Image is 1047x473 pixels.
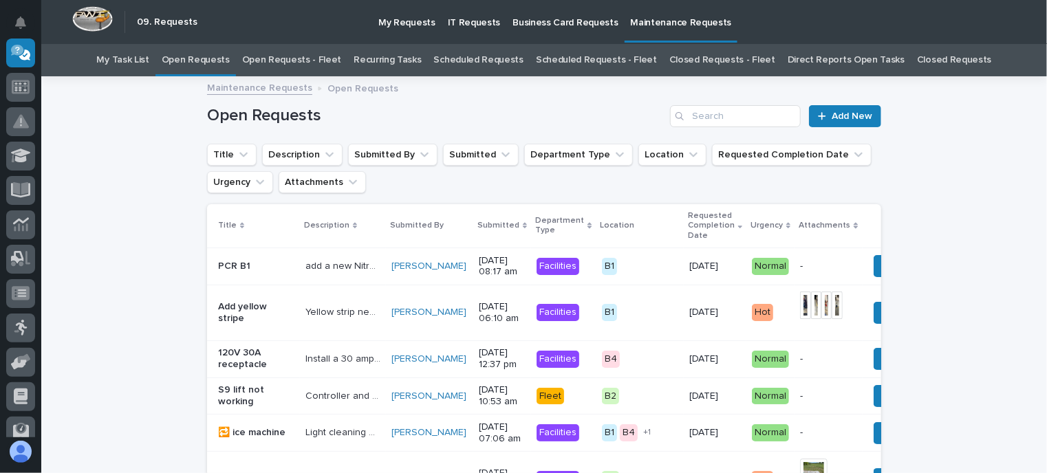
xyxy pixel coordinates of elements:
p: [DATE] [689,390,741,402]
a: My Task List [97,44,149,76]
p: Requested Completion Date [688,208,735,243]
button: Requested Completion Date [712,144,872,166]
p: Submitted [477,218,519,233]
button: Submitted [443,144,519,166]
p: PCR B1 [218,261,294,272]
p: [DATE] 06:10 am [479,301,526,324]
p: - [800,427,856,439]
img: Workspace Logo [72,6,113,32]
p: Controller and unit not working [305,388,383,402]
button: Description [262,144,343,166]
button: Attachments [279,171,366,193]
button: Assign [874,422,920,444]
p: Yellow strip needs to be added in B1 [305,304,383,318]
p: [DATE] [689,427,741,439]
p: - [800,353,856,365]
a: Scheduled Requests - Fleet [536,44,657,76]
tr: S9 lift not workingController and unit not workingController and unit not working [PERSON_NAME] [... [207,377,1033,415]
div: B1 [602,304,617,321]
div: B1 [602,258,617,275]
button: Submitted By [348,144,438,166]
tr: PCR B1add a new Nitrogen and Oxygen Regulator to the PCR in building 1add a new Nitrogen and Oxyg... [207,247,1033,285]
p: Urgency [751,218,783,233]
p: [DATE] 10:53 am [479,384,526,408]
a: Recurring Tasks [354,44,421,76]
p: [DATE] [689,307,741,318]
button: Assign [874,302,920,324]
p: [DATE] 12:37 pm [479,347,526,371]
p: add a new Nitrogen and Oxygen Regulator to the PCR in building 1 [305,258,383,272]
p: - [800,261,856,272]
div: B1 [602,424,617,441]
h1: Open Requests [207,106,665,126]
button: Notifications [6,8,35,37]
div: Hot [752,304,773,321]
a: [PERSON_NAME] [391,427,466,439]
p: - [800,390,856,402]
div: Facilities [537,424,579,441]
a: Open Requests [162,44,230,76]
p: Submitted By [390,218,444,233]
p: Light cleaning of the 4 Ice machines. - make sure coils are clean - clean filter - add ice Machin... [305,424,383,439]
div: Fleet [537,388,564,405]
a: Maintenance Requests [207,79,312,95]
button: Department Type [524,144,633,166]
div: Notifications [17,16,35,38]
tr: Add yellow stripeYellow strip needs to be added in B1Yellow strip needs to be added in B1 [PERSON... [207,285,1033,340]
div: B2 [602,388,619,405]
p: Location [601,218,635,233]
button: users-avatar [6,437,35,466]
p: Install a 30 amp receptacle in Patrick Briars work area [305,351,383,365]
button: Schedule [874,385,933,407]
a: Scheduled Requests [434,44,523,76]
h2: 09. Requests [137,16,197,28]
div: Facilities [537,304,579,321]
a: Closed Requests [917,44,991,76]
p: Add yellow stripe [218,301,294,324]
button: Assign [874,255,920,277]
a: Direct Reports Open Tasks [788,44,905,76]
a: [PERSON_NAME] [391,390,466,402]
a: [PERSON_NAME] [391,307,466,318]
div: B4 [620,424,638,441]
p: Open Requests [327,80,398,95]
p: 120V 30A receptacle [218,347,294,371]
div: Facilities [537,258,579,275]
p: Attachments [799,218,850,233]
input: Search [670,105,801,127]
p: [DATE] [689,261,741,272]
p: 🔁 ice machine [218,427,294,439]
p: Department Type [535,213,584,239]
a: Add New [809,105,881,127]
button: Urgency [207,171,273,193]
span: + 1 [643,428,651,437]
p: S9 lift not working [218,384,294,408]
p: [DATE] 07:06 am [479,421,526,445]
button: Title [207,144,257,166]
p: Description [304,218,349,233]
button: Location [638,144,706,166]
tr: 120V 30A receptacleInstall a 30 amp receptacle in [PERSON_NAME] work areaInstall a 30 amp recepta... [207,340,1033,377]
span: Add New [832,111,872,121]
div: Normal [752,424,789,441]
a: Open Requests - Fleet [242,44,342,76]
a: [PERSON_NAME] [PERSON_NAME] [391,353,544,365]
div: Normal [752,258,789,275]
div: Facilities [537,351,579,368]
p: Title [218,218,237,233]
div: Normal [752,388,789,405]
button: Assign [874,348,920,370]
tr: 🔁 ice machineLight cleaning of the 4 Ice machines. - make sure coils are clean - clean filter - a... [207,415,1033,452]
p: [DATE] 08:17 am [479,255,526,278]
div: Normal [752,351,789,368]
div: B4 [602,351,620,368]
a: Closed Requests - Fleet [669,44,775,76]
a: [PERSON_NAME] [391,261,466,272]
p: [DATE] [689,353,741,365]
